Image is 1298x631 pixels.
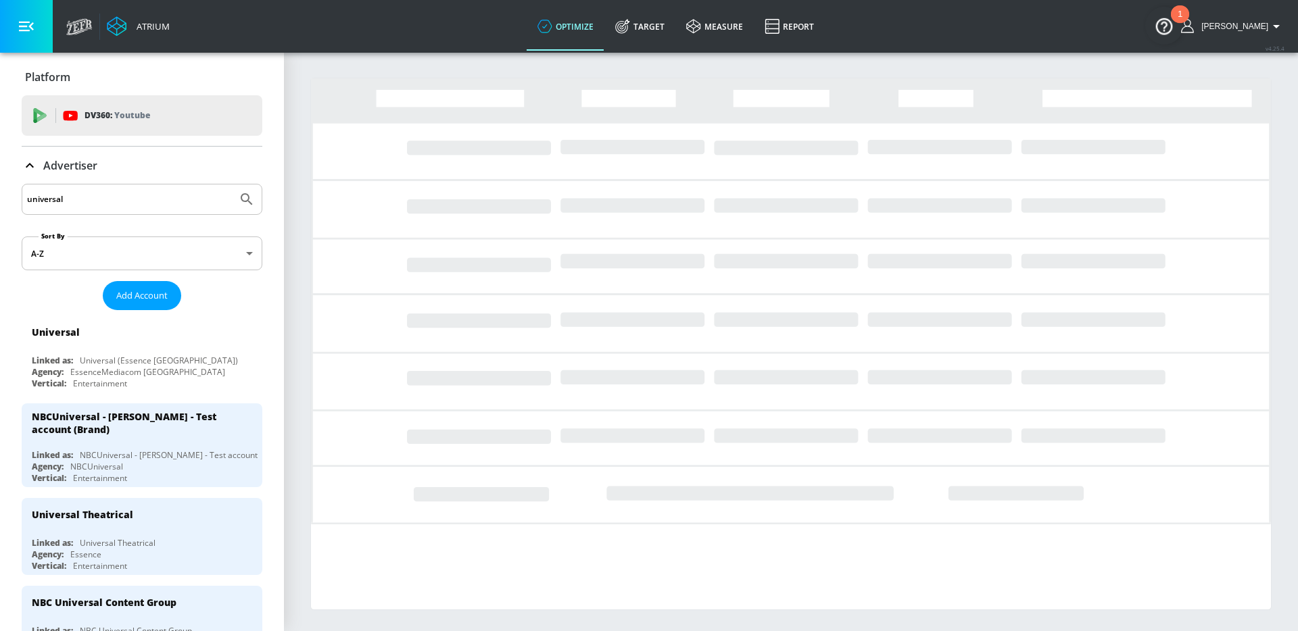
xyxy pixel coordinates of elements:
[22,403,262,487] div: NBCUniversal - [PERSON_NAME] - Test account (Brand)Linked as:NBCUniversal - [PERSON_NAME] - Test ...
[32,549,64,560] div: Agency:
[80,537,155,549] div: Universal Theatrical
[22,58,262,96] div: Platform
[43,158,97,173] p: Advertiser
[80,449,258,461] div: NBCUniversal - [PERSON_NAME] - Test account
[107,16,170,36] a: Atrium
[39,232,68,241] label: Sort By
[32,326,80,338] div: Universal
[114,108,150,122] p: Youtube
[32,537,73,549] div: Linked as:
[32,366,64,378] div: Agency:
[604,2,675,51] a: Target
[1181,18,1284,34] button: [PERSON_NAME]
[754,2,825,51] a: Report
[32,508,133,521] div: Universal Theatrical
[675,2,754,51] a: measure
[22,95,262,136] div: DV360: Youtube
[22,147,262,184] div: Advertiser
[22,498,262,575] div: Universal TheatricalLinked as:Universal TheatricalAgency:EssenceVertical:Entertainment
[32,596,176,609] div: NBC Universal Content Group
[73,560,127,572] div: Entertainment
[70,366,225,378] div: EssenceMediacom [GEOGRAPHIC_DATA]
[70,461,123,472] div: NBCUniversal
[103,281,181,310] button: Add Account
[232,184,262,214] button: Submit Search
[1178,14,1182,32] div: 1
[22,315,262,393] div: UniversalLinked as:Universal (Essence [GEOGRAPHIC_DATA])Agency:EssenceMediacom [GEOGRAPHIC_DATA]V...
[27,191,232,208] input: Search by name
[1145,7,1183,45] button: Open Resource Center, 1 new notification
[73,378,127,389] div: Entertainment
[116,288,168,303] span: Add Account
[32,355,73,366] div: Linked as:
[80,355,238,366] div: Universal (Essence [GEOGRAPHIC_DATA])
[1196,22,1268,31] span: login as: anthony.rios@zefr.com
[70,549,101,560] div: Essence
[32,410,240,436] div: NBCUniversal - [PERSON_NAME] - Test account (Brand)
[32,461,64,472] div: Agency:
[85,108,150,123] p: DV360:
[32,560,66,572] div: Vertical:
[131,20,170,32] div: Atrium
[73,472,127,484] div: Entertainment
[32,472,66,484] div: Vertical:
[22,236,262,270] div: A-Z
[25,70,70,84] p: Platform
[32,378,66,389] div: Vertical:
[527,2,604,51] a: optimize
[32,449,73,461] div: Linked as:
[1266,45,1284,52] span: v 4.25.4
